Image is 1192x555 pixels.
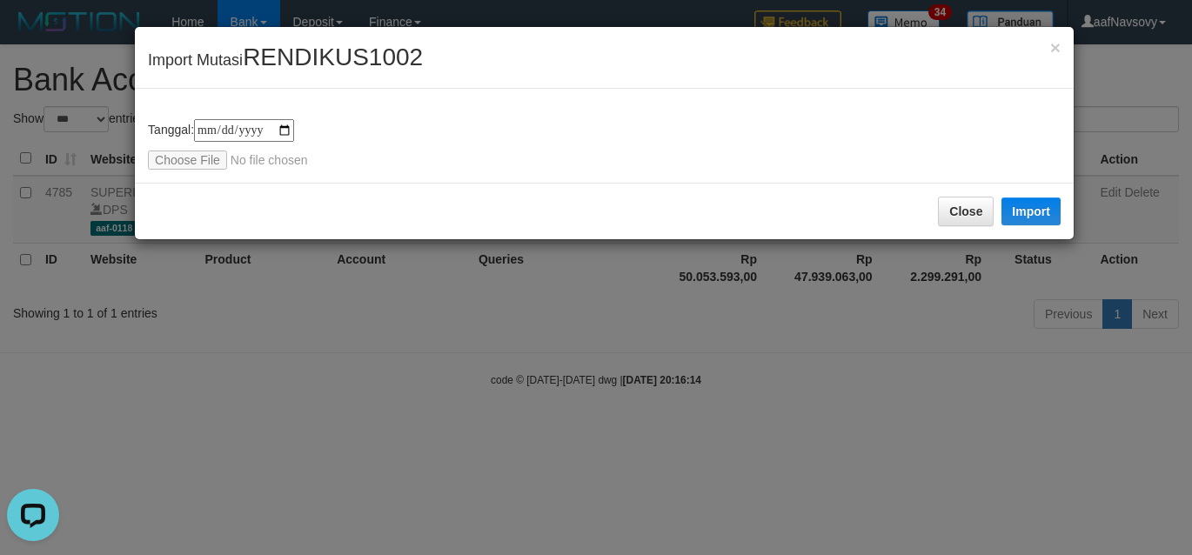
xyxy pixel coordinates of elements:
[243,43,423,70] span: RENDIKUS1002
[1050,37,1061,57] span: ×
[938,197,994,226] button: Close
[1050,38,1061,57] button: Close
[1001,197,1061,225] button: Import
[148,51,423,69] span: Import Mutasi
[7,7,59,59] button: Open LiveChat chat widget
[148,119,1061,170] div: Tanggal:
